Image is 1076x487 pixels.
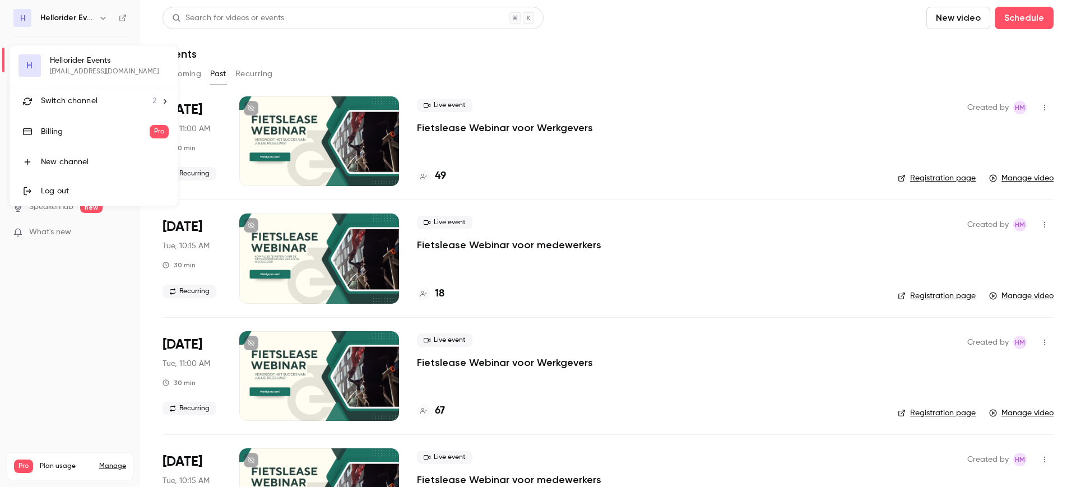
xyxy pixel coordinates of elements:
[41,185,169,197] div: Log out
[41,95,98,107] span: Switch channel
[152,95,156,107] span: 2
[41,156,169,168] div: New channel
[41,126,150,137] div: Billing
[150,125,169,138] span: Pro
